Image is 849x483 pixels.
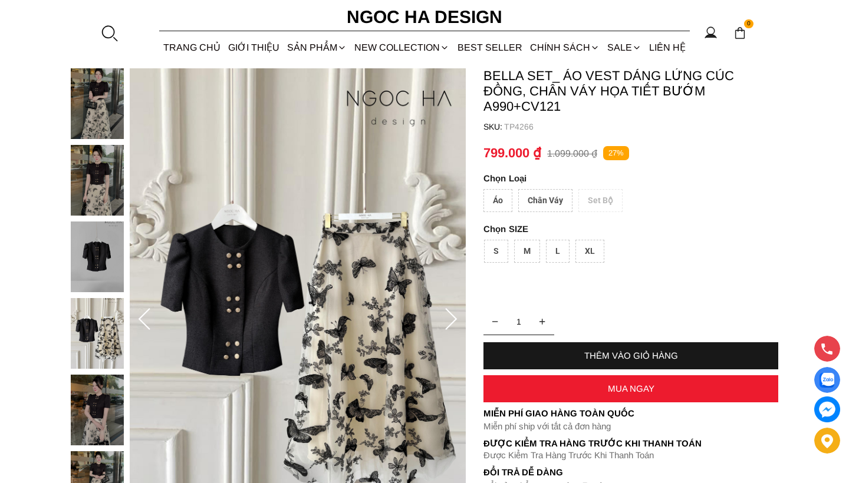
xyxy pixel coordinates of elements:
img: Bella Set_ Áo Vest Dáng Lửng Cúc Đồng, Chân Váy Họa Tiết Bướm A990+CV121_mini_4 [71,375,124,445]
div: THÊM VÀO GIỎ HÀNG [483,350,778,360]
p: Được Kiểm Tra Hàng Trước Khi Thanh Toán [483,438,778,449]
div: M [514,240,540,263]
h6: SKU: [483,122,504,131]
a: Ngoc Ha Design [336,3,513,31]
div: SẢN PHẨM [284,32,351,63]
p: Được Kiểm Tra Hàng Trước Khi Thanh Toán [483,450,778,461]
img: Bella Set_ Áo Vest Dáng Lửng Cúc Đồng, Chân Váy Họa Tiết Bướm A990+CV121_mini_3 [71,298,124,369]
a: LIÊN HỆ [646,32,690,63]
img: Bella Set_ Áo Vest Dáng Lửng Cúc Đồng, Chân Váy Họa Tiết Bướm A990+CV121_mini_2 [71,221,124,292]
img: Bella Set_ Áo Vest Dáng Lửng Cúc Đồng, Chân Váy Họa Tiết Bướm A990+CV121_mini_1 [71,145,124,216]
img: img-CART-ICON-ksit0nf1 [733,27,746,39]
img: Display image [820,373,834,388]
div: MUA NGAY [483,383,778,393]
img: Bella Set_ Áo Vest Dáng Lửng Cúc Đồng, Chân Váy Họa Tiết Bướm A990+CV121_mini_0 [71,68,124,139]
p: Loại [483,173,745,183]
font: Miễn phí giao hàng toàn quốc [483,408,634,418]
h6: Đổi trả dễ dàng [483,467,778,477]
div: S [484,240,508,263]
p: 799.000 ₫ [483,145,541,161]
a: GIỚI THIỆU [224,32,283,63]
div: L [546,240,570,263]
font: Miễn phí ship với tất cả đơn hàng [483,421,611,431]
div: Chân Váy [518,189,572,212]
input: Quantity input [483,310,554,333]
a: NEW COLLECTION [351,32,453,63]
a: messenger [814,396,840,422]
span: 0 [744,19,753,29]
p: 1.099.000 ₫ [547,148,597,159]
a: BEST SELLER [453,32,526,63]
a: Display image [814,367,840,393]
p: 27% [603,146,629,161]
p: TP4266 [504,122,778,131]
div: Áo [483,189,512,212]
p: SIZE [483,224,778,234]
div: Chính sách [526,32,603,63]
a: SALE [604,32,646,63]
p: Bella Set_ Áo Vest Dáng Lửng Cúc Đồng, Chân Váy Họa Tiết Bướm A990+CV121 [483,68,778,114]
div: XL [575,240,604,263]
a: TRANG CHỦ [159,32,224,63]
